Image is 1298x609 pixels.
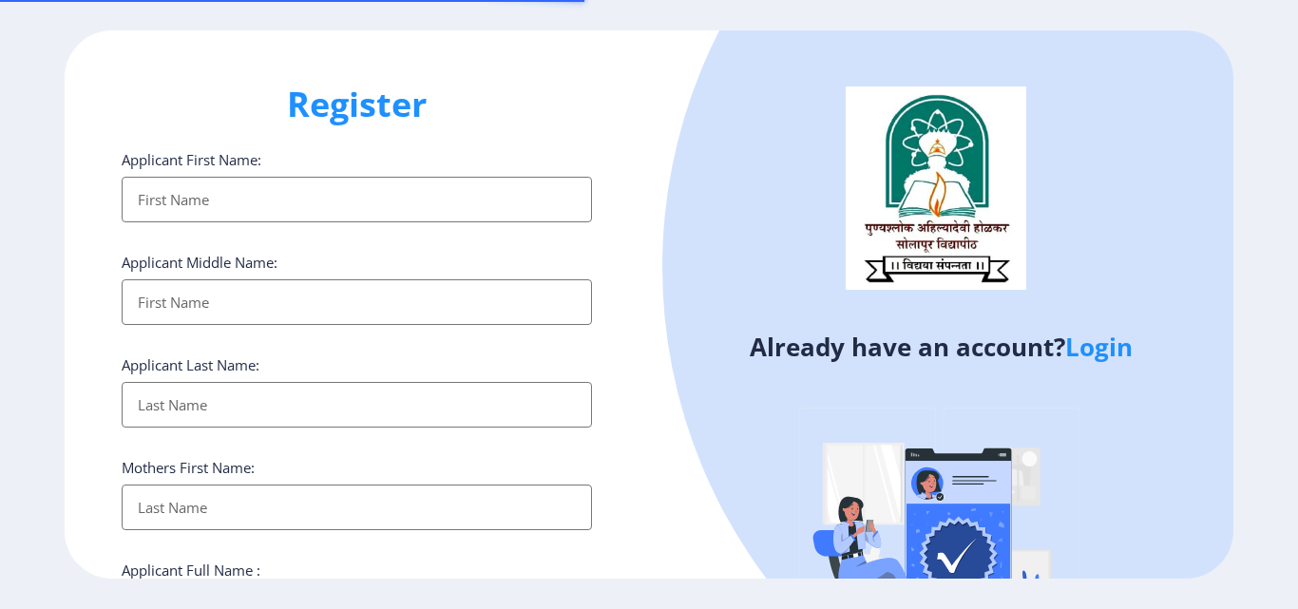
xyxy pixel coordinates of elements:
[122,561,260,599] label: Applicant Full Name : (As on marksheet)
[122,279,592,325] input: First Name
[122,355,259,374] label: Applicant Last Name:
[663,332,1219,362] h4: Already have an account?
[122,382,592,428] input: Last Name
[846,86,1026,290] img: logo
[122,150,261,169] label: Applicant First Name:
[122,177,592,222] input: First Name
[122,458,255,477] label: Mothers First Name:
[122,253,277,272] label: Applicant Middle Name:
[122,82,592,127] h1: Register
[1065,330,1133,364] a: Login
[122,485,592,530] input: Last Name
